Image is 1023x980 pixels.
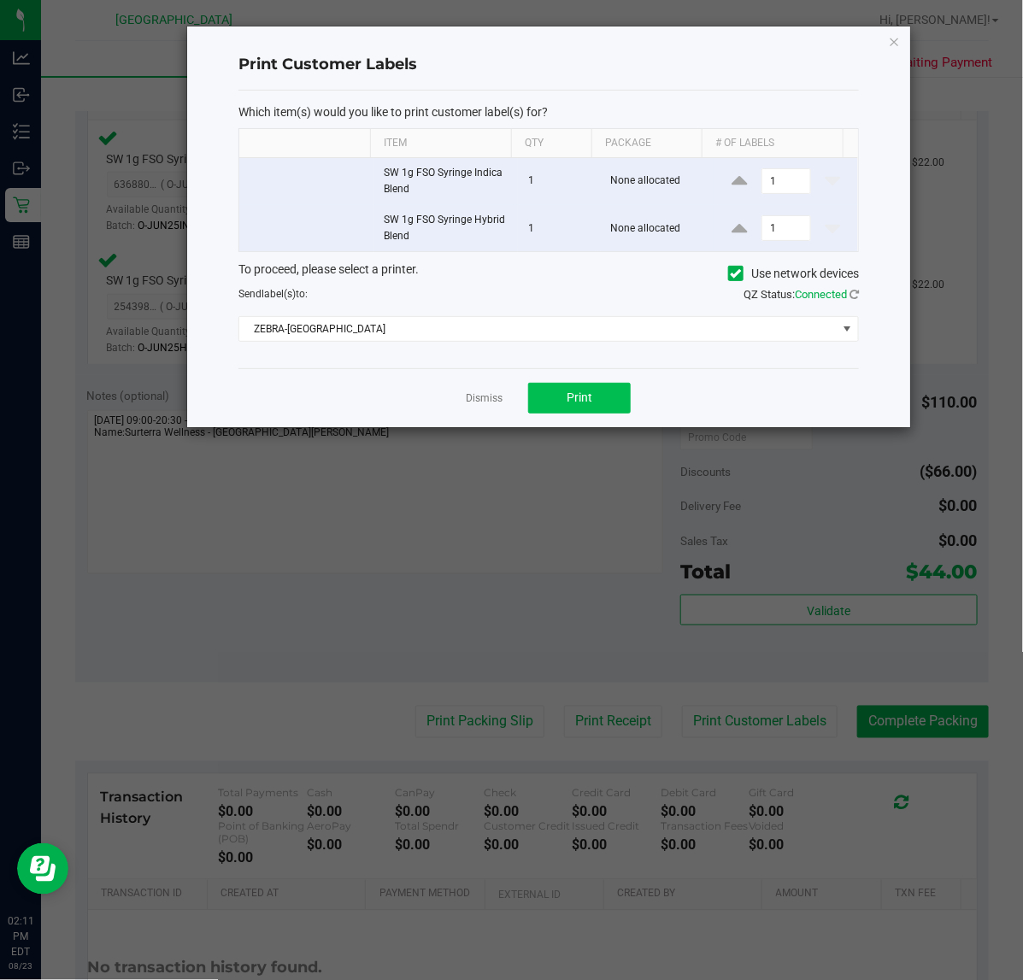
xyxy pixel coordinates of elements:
[744,288,859,301] span: QZ Status:
[373,158,518,205] td: SW 1g FSO Syringe Indica Blend
[511,129,591,158] th: Qty
[370,129,511,158] th: Item
[262,288,296,300] span: label(s)
[373,205,518,251] td: SW 1g FSO Syringe Hybrid Blend
[601,205,714,251] td: None allocated
[238,54,859,76] h4: Print Customer Labels
[238,104,859,120] p: Which item(s) would you like to print customer label(s) for?
[518,158,600,205] td: 1
[591,129,703,158] th: Package
[17,843,68,895] iframe: Resource center
[528,383,631,414] button: Print
[226,261,872,286] div: To proceed, please select a printer.
[702,129,843,158] th: # of labels
[466,391,503,406] a: Dismiss
[728,265,859,283] label: Use network devices
[238,288,308,300] span: Send to:
[239,317,837,341] span: ZEBRA-[GEOGRAPHIC_DATA]
[567,390,592,404] span: Print
[795,288,847,301] span: Connected
[601,158,714,205] td: None allocated
[518,205,600,251] td: 1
